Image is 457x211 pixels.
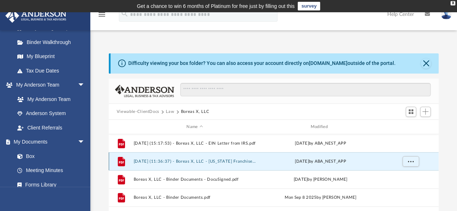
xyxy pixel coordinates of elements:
button: [DATE] (11:36:37) - Boreas X, LLC - [US_STATE] Franchise from [US_STATE] Comptroller.pdf [133,159,256,164]
div: Get a chance to win 6 months of Platinum for free just by filling out this [137,2,295,10]
button: Add [420,107,431,117]
button: More options [402,156,419,167]
button: Boreas X, LLC [181,109,209,115]
i: search [121,10,129,18]
span: arrow_drop_down [78,78,92,93]
a: Forms Library [10,177,89,192]
a: My Blueprint [10,49,92,64]
a: menu [98,14,106,19]
div: Mon Sep 8 2025 by [PERSON_NAME] [259,194,381,201]
a: [DOMAIN_NAME] [309,60,348,66]
i: menu [98,10,106,19]
a: Client Referrals [10,120,92,135]
img: User Pic [441,9,452,19]
button: Boreas X, LLC - Binder Documents.pdf [133,195,256,200]
button: Law [166,109,174,115]
a: survey [298,2,320,10]
img: Anderson Advisors Platinum Portal [3,9,69,23]
a: Tax Due Dates [10,63,96,78]
div: [DATE] by [PERSON_NAME] [259,176,381,183]
button: Viewable-ClientDocs [117,109,159,115]
a: Anderson System [10,106,92,121]
span: arrow_drop_down [78,135,92,150]
button: [DATE] (15:17:53) - Boreas X, LLC - EIN Letter from IRS.pdf [133,141,256,146]
button: Boreas X, LLC - Binder Documents - DocuSigned.pdf [133,177,256,182]
a: Box [10,149,89,163]
a: Binder Walkthrough [10,35,96,49]
a: My Anderson Teamarrow_drop_down [5,78,92,92]
a: My Documentsarrow_drop_down [5,135,92,149]
input: Search files and folders [180,83,431,97]
div: [DATE] by ABA_NEST_APP [259,140,381,147]
div: id [385,124,435,130]
div: close [450,1,455,5]
button: Switch to Grid View [406,107,417,117]
button: Close [421,58,431,69]
div: Modified [259,124,382,130]
div: id [112,124,130,130]
div: [DATE] by ABA_NEST_APP [259,158,381,165]
div: Name [133,124,256,130]
a: My Anderson Team [10,92,89,106]
a: Meeting Minutes [10,163,92,178]
div: Difficulty viewing your box folder? You can also access your account directly on outside of the p... [128,60,396,67]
